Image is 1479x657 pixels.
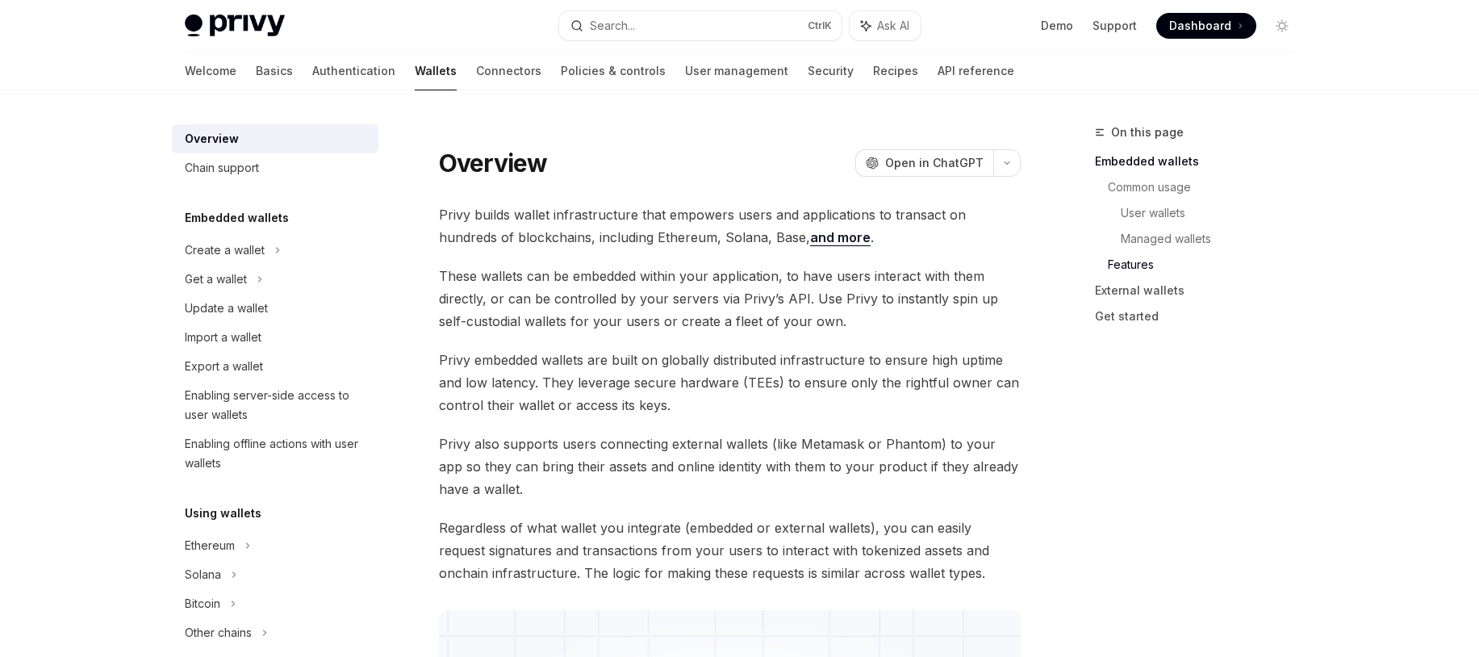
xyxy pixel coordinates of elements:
a: Security [808,52,854,90]
a: External wallets [1095,278,1308,303]
a: Embedded wallets [1095,149,1308,174]
a: Import a wallet [172,323,378,352]
div: Get a wallet [185,270,247,289]
div: Search... [590,16,635,36]
a: Enabling server-side access to user wallets [172,381,378,429]
span: Ctrl K [808,19,832,32]
a: Get started [1095,303,1308,329]
a: and more [810,229,871,246]
a: User wallets [1121,200,1308,226]
div: Overview [185,129,239,149]
div: Create a wallet [185,241,265,260]
span: Privy also supports users connecting external wallets (like Metamask or Phantom) to your app so t... [439,433,1021,500]
span: These wallets can be embedded within your application, to have users interact with them directly,... [439,265,1021,333]
h5: Embedded wallets [185,208,289,228]
span: Dashboard [1169,18,1231,34]
a: User management [685,52,788,90]
button: Ask AI [850,11,921,40]
span: On this page [1111,123,1184,142]
a: Dashboard [1156,13,1256,39]
a: Export a wallet [172,352,378,381]
a: Demo [1041,18,1073,34]
div: Chain support [185,158,259,178]
a: Authentication [312,52,395,90]
div: Other chains [185,623,252,642]
span: Ask AI [877,18,909,34]
span: Privy builds wallet infrastructure that empowers users and applications to transact on hundreds o... [439,203,1021,249]
a: Wallets [415,52,457,90]
a: Managed wallets [1121,226,1308,252]
a: Common usage [1108,174,1308,200]
div: Enabling server-side access to user wallets [185,386,369,425]
span: Open in ChatGPT [885,155,984,171]
button: Toggle dark mode [1269,13,1295,39]
a: Enabling offline actions with user wallets [172,429,378,478]
a: Basics [256,52,293,90]
a: Chain support [172,153,378,182]
span: Privy embedded wallets are built on globally distributed infrastructure to ensure high uptime and... [439,349,1021,416]
img: light logo [185,15,285,37]
button: Open in ChatGPT [855,149,993,177]
div: Update a wallet [185,299,268,318]
a: Policies & controls [561,52,666,90]
a: API reference [938,52,1014,90]
a: Support [1093,18,1137,34]
a: Overview [172,124,378,153]
a: Welcome [185,52,236,90]
a: Connectors [476,52,541,90]
h1: Overview [439,149,548,178]
span: Regardless of what wallet you integrate (embedded or external wallets), you can easily request si... [439,517,1021,584]
a: Features [1108,252,1308,278]
div: Ethereum [185,536,235,555]
div: Bitcoin [185,594,220,613]
div: Solana [185,565,221,584]
div: Enabling offline actions with user wallets [185,434,369,473]
div: Import a wallet [185,328,261,347]
button: Search...CtrlK [559,11,842,40]
a: Update a wallet [172,294,378,323]
div: Export a wallet [185,357,263,376]
h5: Using wallets [185,504,261,523]
a: Recipes [873,52,918,90]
